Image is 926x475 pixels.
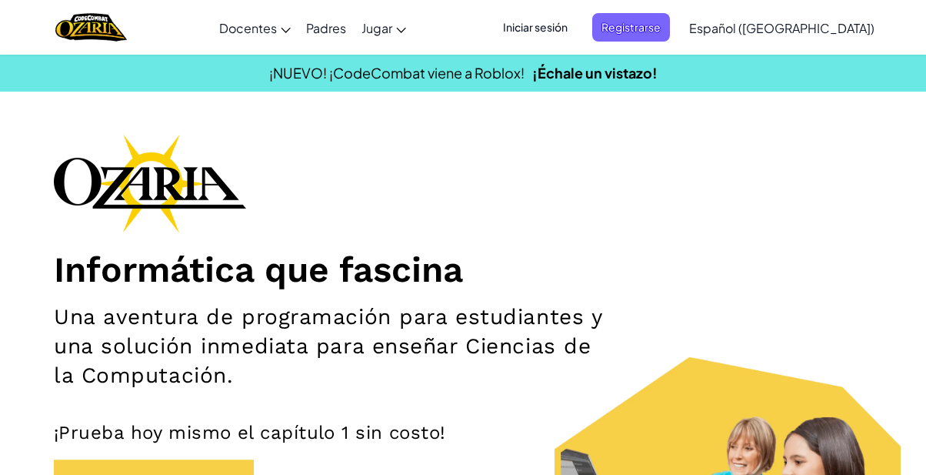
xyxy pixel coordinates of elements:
[361,20,392,36] font: Jugar
[306,20,346,36] font: Padres
[689,20,874,36] font: Español ([GEOGRAPHIC_DATA])
[55,12,127,43] img: Hogar
[54,134,246,232] img: Logotipo de la marca Ozaria
[592,13,670,42] button: Registrarse
[212,7,298,49] a: Docentes
[269,64,525,82] font: ¡NUEVO! ¡CodeCombat viene a Roblox!
[601,20,661,34] font: Registrarse
[54,422,446,443] font: ¡Prueba hoy mismo el capítulo 1 sin costo!
[298,7,354,49] a: Padres
[503,20,568,34] font: Iniciar sesión
[54,304,601,388] font: Una aventura de programación para estudiantes y una solución inmediata para enseñar Ciencias de l...
[681,7,882,49] a: Español ([GEOGRAPHIC_DATA])
[54,249,463,290] font: Informática que fascina
[494,13,577,42] button: Iniciar sesión
[354,7,414,49] a: Jugar
[532,64,658,82] a: ¡Échale un vistazo!
[219,20,277,36] font: Docentes
[55,12,127,43] a: Logotipo de Ozaria de CodeCombat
